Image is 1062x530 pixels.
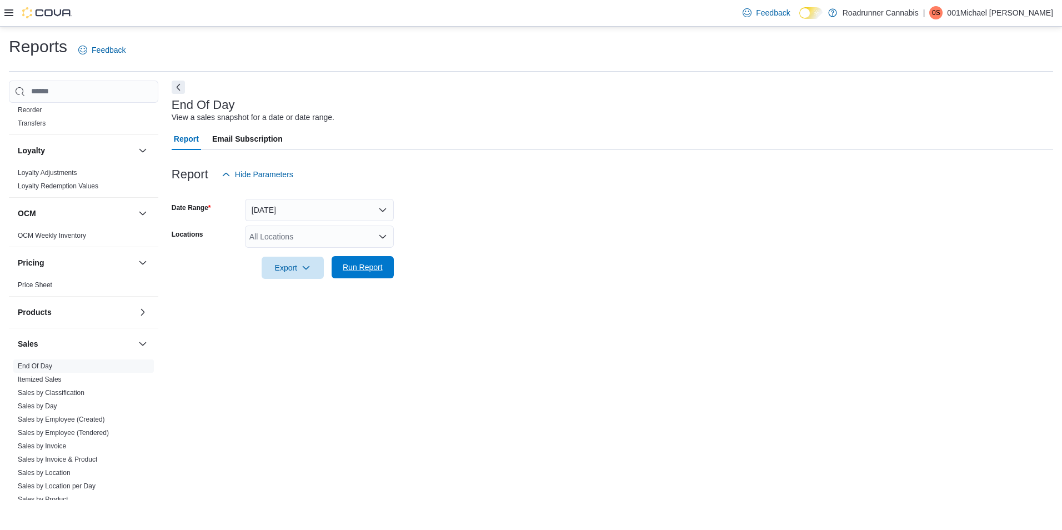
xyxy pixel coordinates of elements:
[18,119,46,128] span: Transfers
[9,166,158,197] div: Loyalty
[18,375,62,384] span: Itemized Sales
[92,44,126,56] span: Feedback
[18,402,57,410] a: Sales by Day
[262,257,324,279] button: Export
[172,112,334,123] div: View a sales snapshot for a date or date range.
[18,182,98,190] a: Loyalty Redemption Values
[9,36,67,58] h1: Reports
[932,6,940,19] span: 0S
[18,389,84,397] a: Sales by Classification
[18,257,44,268] h3: Pricing
[18,231,86,240] span: OCM Weekly Inventory
[18,182,98,191] span: Loyalty Redemption Values
[172,98,235,112] h3: End Of Day
[18,307,52,318] h3: Products
[18,362,52,370] a: End Of Day
[947,6,1053,19] p: 001Michael [PERSON_NAME]
[18,482,96,490] a: Sales by Location per Day
[799,7,823,19] input: Dark Mode
[18,106,42,114] a: Reorder
[18,456,97,463] a: Sales by Invoice & Product
[172,203,211,212] label: Date Range
[74,39,130,61] a: Feedback
[18,469,71,477] a: Sales by Location
[18,415,105,424] span: Sales by Employee (Created)
[235,169,293,180] span: Hide Parameters
[18,442,66,450] a: Sales by Invoice
[172,168,208,181] h3: Report
[18,496,68,503] a: Sales by Product
[843,6,919,19] p: Roadrunner Cannabis
[136,207,149,220] button: OCM
[136,337,149,351] button: Sales
[929,6,943,19] div: 001Michael Saucedo
[18,257,134,268] button: Pricing
[217,163,298,186] button: Hide Parameters
[174,128,199,150] span: Report
[923,6,925,19] p: |
[18,119,46,127] a: Transfers
[18,208,36,219] h3: OCM
[9,278,158,296] div: Pricing
[378,232,387,241] button: Open list of options
[18,145,134,156] button: Loyalty
[343,262,383,273] span: Run Report
[18,338,134,349] button: Sales
[9,229,158,247] div: OCM
[136,144,149,157] button: Loyalty
[18,307,134,318] button: Products
[268,257,317,279] span: Export
[18,338,38,349] h3: Sales
[136,256,149,269] button: Pricing
[18,388,84,397] span: Sales by Classification
[18,281,52,289] a: Price Sheet
[18,495,68,504] span: Sales by Product
[22,7,72,18] img: Cova
[245,199,394,221] button: [DATE]
[212,128,283,150] span: Email Subscription
[18,455,97,464] span: Sales by Invoice & Product
[738,2,794,24] a: Feedback
[18,232,86,239] a: OCM Weekly Inventory
[18,208,134,219] button: OCM
[18,145,45,156] h3: Loyalty
[18,416,105,423] a: Sales by Employee (Created)
[18,429,109,437] a: Sales by Employee (Tendered)
[18,168,77,177] span: Loyalty Adjustments
[18,376,62,383] a: Itemized Sales
[18,468,71,477] span: Sales by Location
[756,7,790,18] span: Feedback
[18,281,52,289] span: Price Sheet
[136,306,149,319] button: Products
[332,256,394,278] button: Run Report
[172,230,203,239] label: Locations
[18,428,109,437] span: Sales by Employee (Tendered)
[18,169,77,177] a: Loyalty Adjustments
[172,81,185,94] button: Next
